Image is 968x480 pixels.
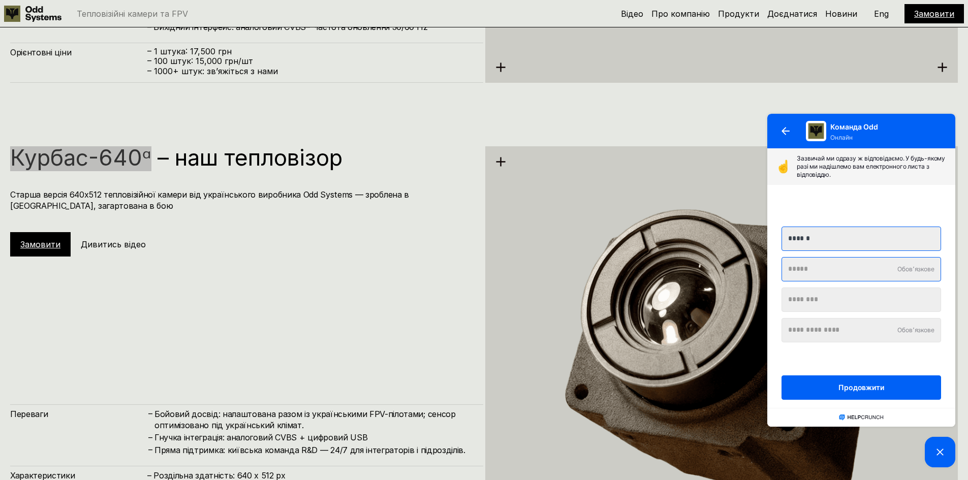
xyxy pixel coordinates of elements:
h4: Гнучка інтеграція: аналоговий CVBS + цифровий USB [154,432,473,443]
p: – 1 штука: 17,500 грн [147,47,473,56]
p: Eng [874,10,889,18]
h4: Орієнтовні ціни [10,47,147,58]
a: Продукти [718,9,759,19]
h1: Курбас-640ᵅ – наш тепловізор [10,146,473,169]
a: Відео [621,9,643,19]
iframe: HelpCrunch [765,111,958,470]
h4: Пряма підтримка: київська команда R&D — 24/7 для інтеграторів і підрозділів. [154,444,473,456]
h5: Дивитись відео [81,239,146,250]
h4: Старша версія 640х512 тепловізійної камери від українського виробника Odd Systems — зроблена в [G... [10,189,473,212]
a: Новини [825,9,857,19]
p: – ⁠1000+ штук: звʼяжіться з нами [147,67,473,76]
h4: Переваги [10,408,147,420]
p: – 100 штук: 15,000 грн/шт [147,56,473,66]
h4: – [148,444,152,455]
a: Замовити [20,239,60,249]
a: Про компанію [651,9,710,19]
h4: Бойовий досвід: налаштована разом із українськими FPV-пілотами; сенсор оптимізовано під українськ... [154,408,473,431]
a: Замовити [914,9,954,19]
h4: – [148,408,152,419]
h4: – [148,431,152,442]
a: Доєднатися [767,9,817,19]
p: Тепловізійні камери та FPV [77,10,188,18]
